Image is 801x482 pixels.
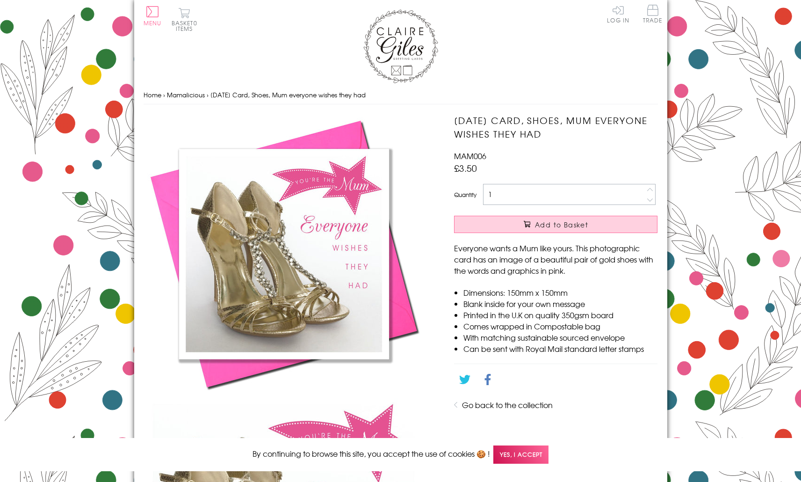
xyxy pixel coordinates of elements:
a: Trade [643,5,663,25]
a: Mamalicious [167,90,205,99]
li: Dimensions: 150mm x 150mm [463,287,657,298]
label: Quantity [454,190,476,199]
span: £3.50 [454,161,477,175]
button: Add to Basket [454,216,657,233]
li: Comes wrapped in Compostable bag [463,321,657,332]
span: Menu [144,19,162,27]
span: [DATE] Card, Shoes, Mum everyone wishes they had [210,90,366,99]
span: › [163,90,165,99]
button: Menu [144,6,162,26]
p: Everyone wants a Mum like yours. This photographic card has an image of a beautiful pair of gold ... [454,242,657,276]
span: MAM006 [454,150,486,161]
li: Can be sent with Royal Mail standard letter stamps [463,343,657,354]
span: Yes, I accept [493,445,548,464]
a: Log In [607,5,629,23]
li: Blank inside for your own message [463,298,657,309]
nav: breadcrumbs [144,86,658,105]
img: Mother's Day Card, Shoes, Mum everyone wishes they had [144,114,424,394]
li: With matching sustainable sourced envelope [463,332,657,343]
a: Home [144,90,161,99]
img: Claire Giles Greetings Cards [363,9,438,83]
span: Add to Basket [535,220,588,229]
h1: [DATE] Card, Shoes, Mum everyone wishes they had [454,114,657,141]
button: Basket0 items [172,7,197,31]
span: Trade [643,5,663,23]
li: Printed in the U.K on quality 350gsm board [463,309,657,321]
span: 0 items [176,19,197,33]
a: Go back to the collection [462,399,553,410]
span: › [207,90,209,99]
